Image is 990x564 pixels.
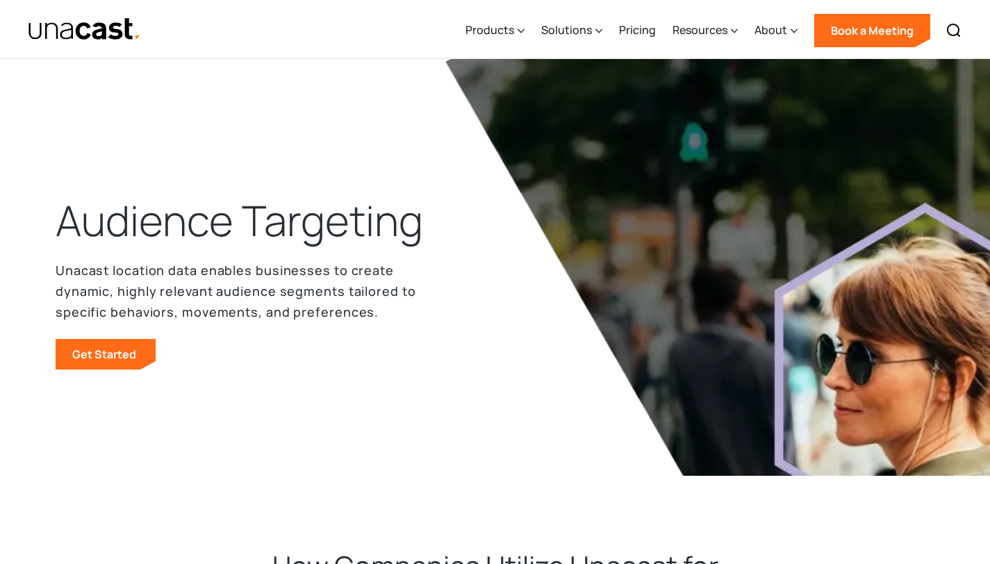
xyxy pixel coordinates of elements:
[28,17,141,42] img: Unacast text logo
[28,17,141,42] a: home
[56,193,423,249] h1: Audience Targeting
[673,22,727,38] div: Resources
[673,2,738,59] div: Resources
[56,260,417,322] p: Unacast location data enables businesses to create dynamic, highly relevant audience segments tai...
[946,22,962,39] img: Search icon
[465,2,525,59] div: Products
[541,22,592,38] div: Solutions
[619,2,656,59] a: Pricing
[56,339,156,370] a: Get Started
[754,2,798,59] div: About
[814,14,930,47] a: Book a Meeting
[465,22,514,38] div: Products
[754,22,787,38] div: About
[541,2,602,59] div: Solutions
